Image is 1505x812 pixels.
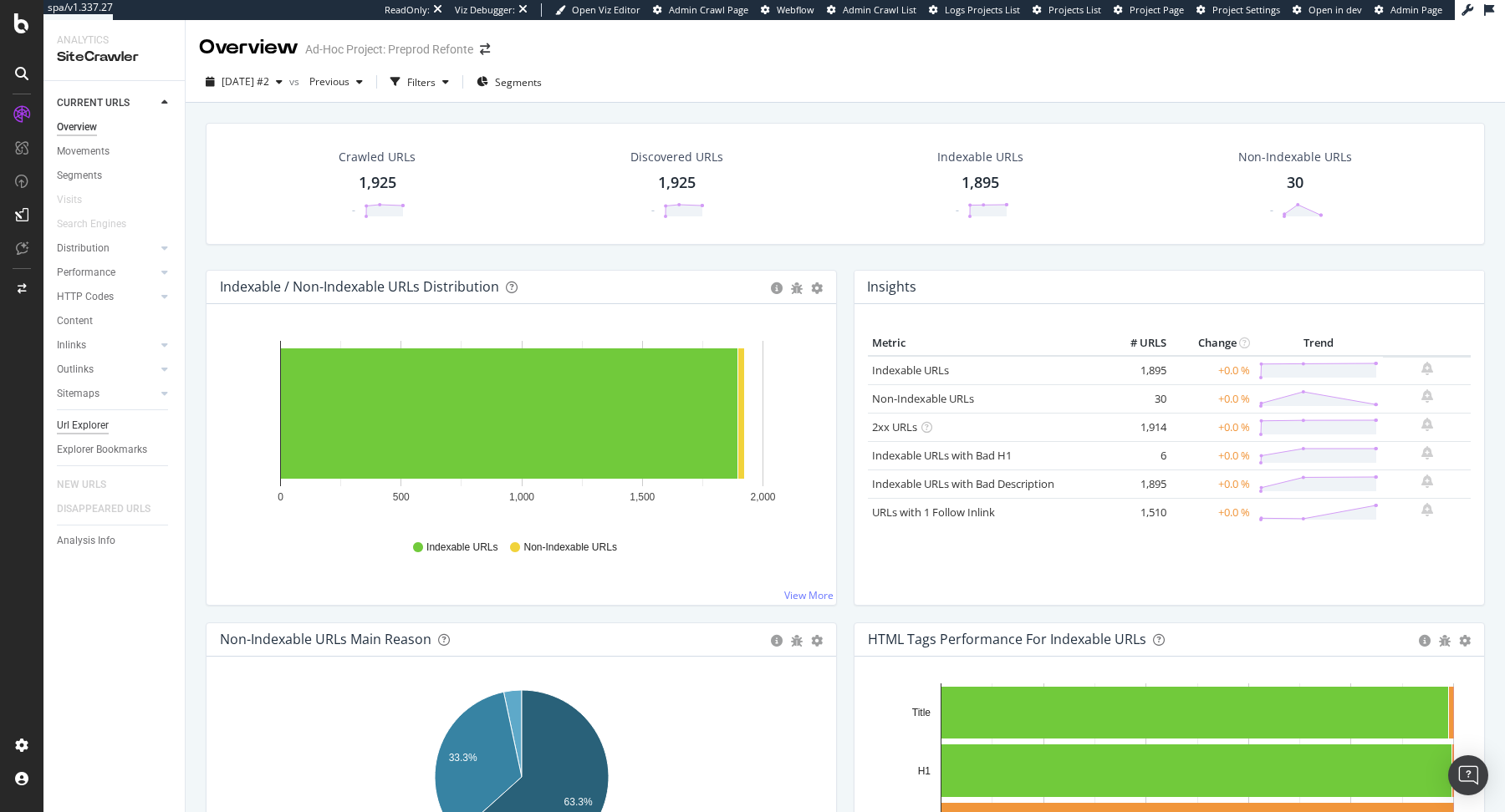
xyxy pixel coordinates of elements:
[57,532,115,550] div: Analysis Info
[57,337,86,354] div: Inlinks
[1104,498,1171,526] td: 1,510
[1171,441,1254,469] td: +0.0 %
[303,69,370,95] button: Previous
[1421,503,1433,516] div: bell-plus
[57,476,106,494] div: NEW URLS
[872,448,1012,463] a: Indexable URLs with Bad H1
[57,417,173,434] a: Url Explorer
[470,69,548,95] button: Segments
[359,172,396,194] div: 1,925
[220,278,499,295] div: Indexable / Non-Indexable URLs Distribution
[872,505,995,520] a: URLs with 1 Follow Inlink
[220,631,431,647] div: Non-Indexable URLs Main Reason
[57,476,123,494] a: NEW URLS
[384,69,456,95] button: Filters
[1048,3,1101,16] span: Projects List
[1171,331,1254,356] th: Change
[872,391,974,406] a: Non-Indexable URLs
[57,143,173,160] a: Movements
[407,75,436,89] div: Filters
[1171,469,1254,498] td: +0.0 %
[199,33,298,62] div: Overview
[929,3,1020,17] a: Logs Projects List
[57,143,110,160] div: Movements
[57,191,99,209] a: Visits
[509,491,534,503] text: 1,000
[1104,469,1171,498] td: 1,895
[289,74,303,89] span: vs
[872,363,949,378] a: Indexable URLs
[1309,3,1362,16] span: Open in dev
[57,385,99,403] div: Sitemaps
[1421,446,1433,459] div: bell-plus
[962,172,999,194] div: 1,895
[339,149,416,165] div: Crawled URLs
[868,631,1146,647] div: HTML Tags Performance for Indexable URLs
[918,765,931,777] text: H1
[791,282,803,294] div: bug
[57,337,156,354] a: Inlinks
[1390,3,1442,16] span: Admin Page
[872,476,1054,491] a: Indexable URLs with Bad Description
[1421,362,1433,375] div: bell-plus
[426,540,497,555] span: Indexable URLs
[564,796,593,808] text: 63.3%
[843,3,916,16] span: Admin Crawl List
[572,3,640,16] span: Open Viz Editor
[57,240,156,257] a: Distribution
[1130,3,1184,16] span: Project Page
[1104,441,1171,469] td: 6
[784,588,834,602] a: View More
[57,417,109,434] div: Url Explorer
[57,361,94,378] div: Outlinks
[1448,755,1488,795] div: Open Intercom Messenger
[57,48,171,67] div: SiteCrawler
[937,149,1023,165] div: Indexable URLs
[771,282,783,294] div: circle-info
[1171,498,1254,526] td: +0.0 %
[57,264,156,282] a: Performance
[1421,389,1433,403] div: bell-plus
[1171,356,1254,385] td: +0.0 %
[651,203,655,217] div: -
[220,331,824,525] svg: A chart.
[811,282,823,294] div: gear
[449,752,477,764] text: 33.3%
[956,203,959,217] div: -
[199,69,289,95] button: [DATE] #2
[1171,384,1254,413] td: +0.0 %
[791,635,803,647] div: bug
[57,240,110,257] div: Distribution
[57,119,173,136] a: Overview
[57,94,130,112] div: CURRENT URLS
[57,216,126,233] div: Search Engines
[1293,3,1362,17] a: Open in dev
[1254,331,1383,356] th: Trend
[57,441,147,459] div: Explorer Bookmarks
[811,635,823,647] div: gear
[57,119,97,136] div: Overview
[669,3,748,16] span: Admin Crawl Page
[495,75,542,89] span: Segments
[912,707,931,718] text: Title
[57,312,173,330] a: Content
[761,3,814,17] a: Webflow
[945,3,1020,16] span: Logs Projects List
[658,172,696,194] div: 1,925
[1104,356,1171,385] td: 1,895
[1419,635,1431,647] div: circle-info
[57,288,114,306] div: HTTP Codes
[303,74,349,89] span: Previous
[57,191,82,209] div: Visits
[352,203,355,217] div: -
[57,532,173,550] a: Analysis Info
[393,491,410,503] text: 500
[57,500,150,518] div: DISAPPEARED URLS
[1287,172,1303,194] div: 30
[57,500,167,518] a: DISAPPEARED URLS
[57,264,115,282] div: Performance
[777,3,814,16] span: Webflow
[57,167,102,185] div: Segments
[57,167,173,185] a: Segments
